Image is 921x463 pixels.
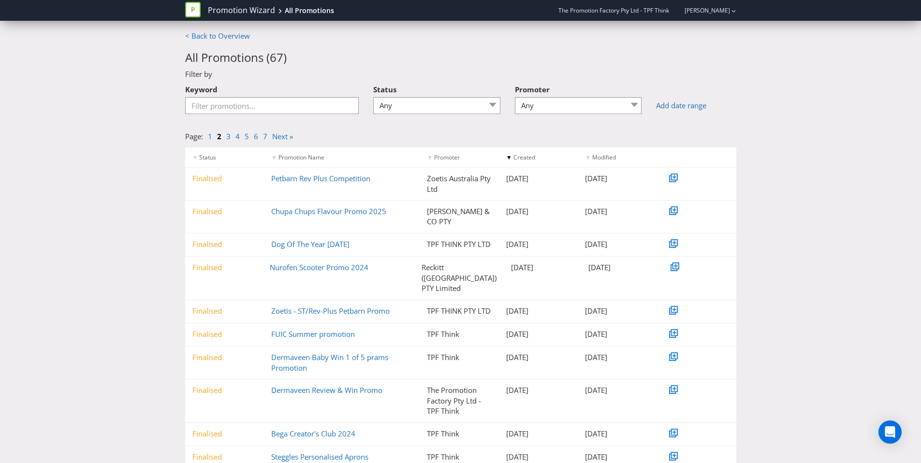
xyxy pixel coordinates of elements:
[578,452,657,462] div: [DATE]
[420,452,499,462] div: TPF Think
[254,131,258,141] a: 6
[185,131,203,141] span: Page:
[270,262,368,272] a: Nurofen Scooter Promo 2024
[515,85,550,94] span: Promoter
[178,69,744,79] div: Filter by
[499,206,578,217] div: [DATE]
[578,329,657,339] div: [DATE]
[578,306,657,316] div: [DATE]
[278,153,324,161] span: Promotion Name
[185,97,359,114] input: Filter promotions...
[427,153,433,161] span: ▼
[285,6,334,15] div: All Promotions
[199,153,216,161] span: Status
[578,206,657,217] div: [DATE]
[271,329,355,339] a: FUIC Summer promotion
[585,153,591,161] span: ▼
[185,49,270,65] span: All Promotions (
[208,5,275,16] a: Promotion Wizard
[420,206,499,227] div: [PERSON_NAME] & CO PTY
[558,6,669,14] span: The Promotion Factory Pty Ltd - TPF Think
[578,429,657,439] div: [DATE]
[208,131,212,141] a: 1
[506,153,512,161] span: ▼
[499,306,578,316] div: [DATE]
[185,329,264,339] div: Finalised
[283,49,287,65] span: )
[499,174,578,184] div: [DATE]
[185,174,264,184] div: Finalised
[578,174,657,184] div: [DATE]
[420,306,499,316] div: TPF THINK PTY LTD
[271,452,368,462] a: Steggles Personalised Aprons
[434,153,460,161] span: Promoter
[675,6,730,14] a: [PERSON_NAME]
[271,385,382,395] a: Dermaveen Review & Win Promo
[245,131,249,141] a: 5
[192,153,198,161] span: ▼
[185,80,218,95] label: Keyword
[271,239,350,249] a: Dog Of The Year [DATE]
[185,385,264,395] div: Finalised
[414,262,504,293] div: Reckitt ([GEOGRAPHIC_DATA]) PTY Limited
[420,352,499,362] div: TPF Think
[226,131,231,141] a: 3
[420,329,499,339] div: TPF Think
[499,452,578,462] div: [DATE]
[499,352,578,362] div: [DATE]
[578,385,657,395] div: [DATE]
[271,174,370,183] a: Petbarn Rev Plus Competition
[271,352,388,372] a: Dermaveen Baby Win 1 of 5 prams Promotion
[185,452,264,462] div: Finalised
[499,239,578,249] div: [DATE]
[420,429,499,439] div: TPF Think
[656,101,736,111] a: Add date range
[185,306,264,316] div: Finalised
[592,153,616,161] span: Modified
[270,49,283,65] span: 67
[878,420,902,444] div: Open Intercom Messenger
[185,31,250,41] a: < Back to Overview
[499,385,578,395] div: [DATE]
[263,131,267,141] a: 7
[578,239,657,249] div: [DATE]
[373,85,396,94] span: Status
[272,131,293,141] a: Next »
[420,239,499,249] div: TPF THINK PTY LTD
[217,131,221,141] a: 2
[504,262,581,273] div: [DATE]
[271,153,277,161] span: ▼
[235,131,240,141] a: 4
[581,262,658,273] div: [DATE]
[271,306,390,316] a: Zoetis - ST/Rev-Plus Petbarn Promo
[271,206,386,216] a: Chupa Chups Flavour Promo 2025
[578,352,657,362] div: [DATE]
[185,262,263,273] div: Finalised
[185,206,264,217] div: Finalised
[420,174,499,194] div: Zoetis Australia Pty Ltd
[185,239,264,249] div: Finalised
[499,429,578,439] div: [DATE]
[420,385,499,416] div: The Promotion Factory Pty Ltd - TPF Think
[185,352,264,362] div: Finalised
[513,153,535,161] span: Created
[499,329,578,339] div: [DATE]
[271,429,355,438] a: Bega Creator's Club 2024
[185,429,264,439] div: Finalised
